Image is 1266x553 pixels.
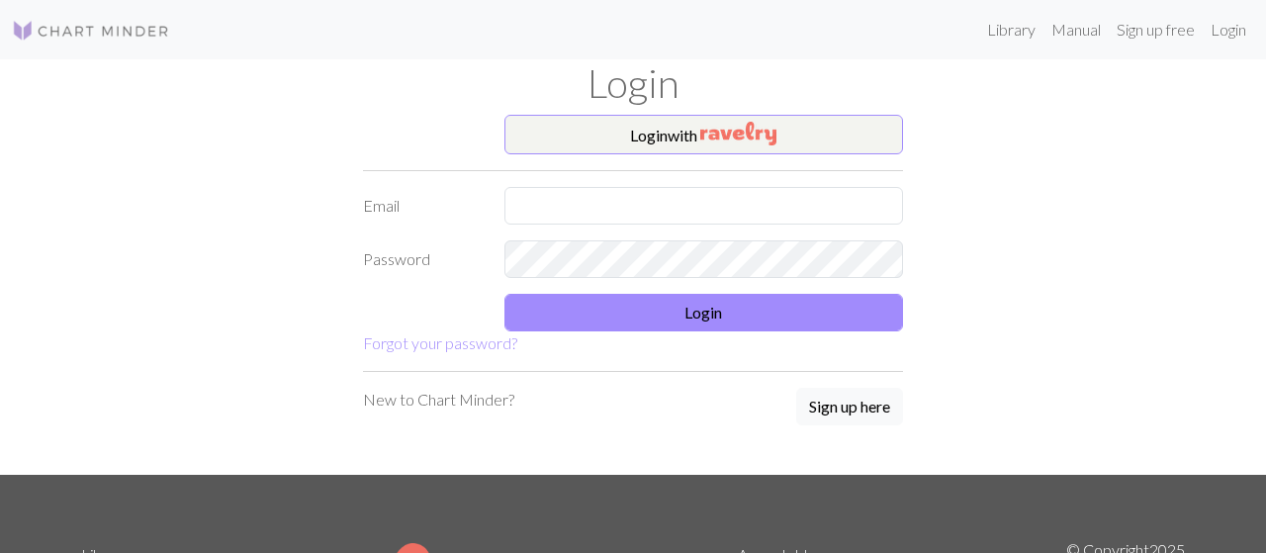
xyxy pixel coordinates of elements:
[351,240,493,278] label: Password
[351,187,493,225] label: Email
[796,388,903,427] a: Sign up here
[700,122,776,145] img: Ravelry
[1109,10,1203,49] a: Sign up free
[504,294,904,331] button: Login
[69,59,1197,107] h1: Login
[979,10,1043,49] a: Library
[1203,10,1254,49] a: Login
[12,19,170,43] img: Logo
[504,115,904,154] button: Loginwith
[363,388,514,412] p: New to Chart Minder?
[363,333,517,352] a: Forgot your password?
[1043,10,1109,49] a: Manual
[796,388,903,425] button: Sign up here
